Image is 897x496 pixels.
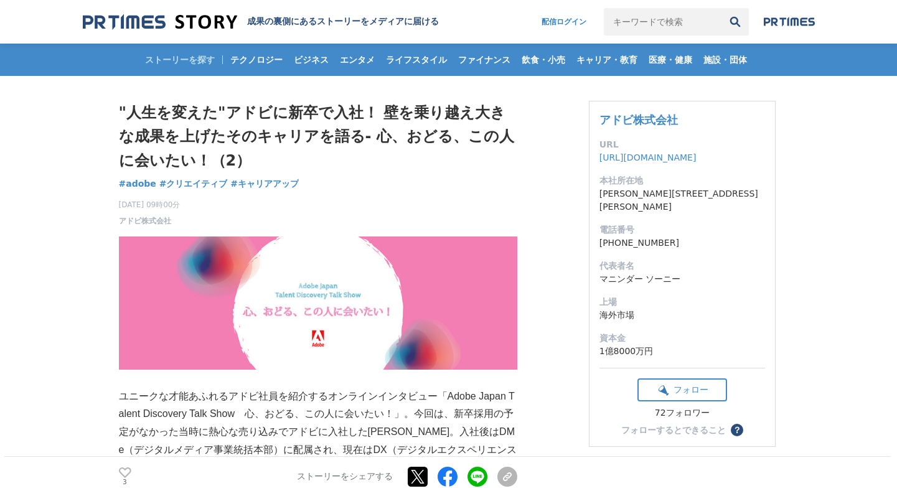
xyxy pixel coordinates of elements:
a: テクノロジー [225,44,288,76]
dt: URL [599,138,765,151]
a: エンタメ [335,44,380,76]
a: アドビ株式会社 [599,113,678,126]
dt: 資本金 [599,332,765,345]
div: フォローするとできること [621,426,726,434]
a: 施設・団体 [698,44,752,76]
span: 施設・団体 [698,54,752,65]
span: #adobe [119,178,156,189]
span: ？ [733,426,741,434]
dt: 上場 [599,296,765,309]
button: 検索 [721,8,749,35]
span: 医療・健康 [644,54,697,65]
a: ファイナンス [453,44,515,76]
button: ？ [731,424,743,436]
span: 飲食・小売 [517,54,570,65]
a: #キャリアアップ [230,177,299,190]
span: #クリエイティブ [159,178,228,189]
a: ビジネス [289,44,334,76]
a: 飲食・小売 [517,44,570,76]
h2: 成果の裏側にあるストーリーをメディアに届ける [247,16,439,27]
dd: マニンダー ソーニー [599,273,765,286]
a: 成果の裏側にあるストーリーをメディアに届ける 成果の裏側にあるストーリーをメディアに届ける [83,14,439,30]
a: アドビ株式会社 [119,215,171,227]
dd: 1億8000万円 [599,345,765,358]
a: #adobe [119,177,156,190]
p: 3 [119,479,131,485]
input: キーワードで検索 [604,8,721,35]
button: フォロー [637,378,727,401]
a: キャリア・教育 [571,44,642,76]
dt: 代表者名 [599,260,765,273]
span: テクノロジー [225,54,288,65]
dd: [PHONE_NUMBER] [599,236,765,250]
a: ライフスタイル [381,44,452,76]
dt: 本社所在地 [599,174,765,187]
span: [DATE] 09時00分 [119,199,181,210]
img: thumbnail_504efd60-a07d-11ed-9032-45ff639ec9bb.jpg [119,236,517,370]
a: 医療・健康 [644,44,697,76]
a: #クリエイティブ [159,177,228,190]
dd: 海外市場 [599,309,765,322]
a: 配信ログイン [529,8,599,35]
dt: 電話番号 [599,223,765,236]
span: #キャリアアップ [230,178,299,189]
span: ライフスタイル [381,54,452,65]
img: prtimes [764,17,815,27]
span: エンタメ [335,54,380,65]
span: ファイナンス [453,54,515,65]
div: 72フォロワー [637,408,727,419]
img: 成果の裏側にあるストーリーをメディアに届ける [83,14,237,30]
p: ストーリーをシェアする [297,471,393,482]
dd: [PERSON_NAME][STREET_ADDRESS][PERSON_NAME] [599,187,765,213]
a: [URL][DOMAIN_NAME] [599,152,697,162]
span: キャリア・教育 [571,54,642,65]
span: ビジネス [289,54,334,65]
h1: "人生を変えた"アドビに新卒で入社！ 壁を乗り越え大きな成果を上げたそのキャリアを語る- 心、おどる、この人に会いたい！（2） [119,101,517,172]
